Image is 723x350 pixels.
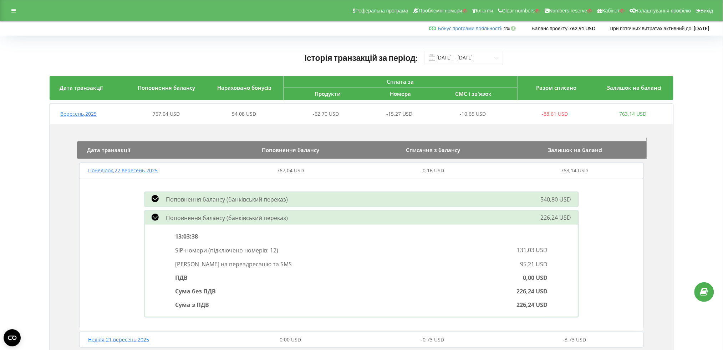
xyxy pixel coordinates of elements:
span: 226,24 USD [517,301,548,309]
span: Кабінет [602,8,620,14]
span: Сума з ПДВ [175,301,209,309]
span: При поточних витратах активний до: [610,25,693,31]
span: підключено номерів: [210,247,269,255]
strong: 1% [504,25,518,31]
span: Numbers reserve [549,8,587,14]
span: 226,24 USD [541,214,571,222]
span: Залишок на балансі [607,84,662,91]
span: 0,00 USD [523,274,548,282]
span: Поповнення балансу [262,146,319,153]
span: Дата транзакції [60,84,103,91]
span: Поповнення балансу (банківський переказ) [166,195,288,203]
span: Сплата за [387,78,414,85]
span: -0,16 USD [421,167,444,174]
span: Історія транзакцій за період: [305,53,418,63]
span: ПДВ [175,274,188,282]
strong: [DATE] [694,25,709,31]
span: 763,14 USD [561,167,588,174]
span: Реферальна програма [356,8,408,14]
span: 131,03 USD [517,246,548,254]
span: Clear numbers [502,8,535,14]
span: 12 ) [270,247,278,255]
span: : [438,25,503,31]
span: 540,80 USD [541,195,571,203]
span: 13:03:38 [175,233,198,240]
span: Баланс проєкту: [532,25,569,31]
span: SIP-номери [175,247,208,255]
span: СМС і зв'язок [455,90,492,97]
span: -10,65 USD [460,110,486,117]
span: Сума без ПДВ [175,287,216,295]
span: 95,21 USD [520,260,548,268]
strong: 762,91 USD [569,25,596,31]
button: Open CMP widget [4,329,21,346]
span: Вихід [701,8,713,14]
span: -3,73 USD [563,336,586,343]
span: 0,00 USD [280,336,301,343]
span: Понеділок , 22 вересень 2025 [88,167,158,174]
span: Клієнти [476,8,493,14]
span: 226,24 USD [517,287,548,295]
span: Налаштування профілю [635,8,691,14]
span: 767,04 USD [277,167,304,174]
span: Нараховано бонусів [218,84,272,91]
span: Продукти [315,90,341,97]
span: 767,04 USD [153,110,180,117]
a: Бонус програми лояльності [438,25,501,31]
span: ( [208,247,210,255]
span: Проблемні номери [419,8,462,14]
span: 763,14 USD [619,110,646,117]
span: Дата транзакції [87,146,130,153]
span: Неділя , 21 вересень 2025 [88,336,149,343]
span: Разом списано [536,84,576,91]
span: -62,70 USD [313,110,339,117]
span: Поповнення балансу (банківський переказ) [166,214,288,222]
span: Залишок на балансі [548,146,603,153]
span: Поповнення балансу [138,84,195,91]
span: -0,73 USD [421,336,444,343]
span: -88,61 USD [542,110,568,117]
span: -15,27 USD [387,110,413,117]
span: Списання з балансу [406,146,460,153]
span: 54,08 USD [232,110,256,117]
span: Номера [390,90,411,97]
span: Вересень , 2025 [60,110,97,117]
span: [PERSON_NAME] на переадресацію та SMS [175,260,292,268]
